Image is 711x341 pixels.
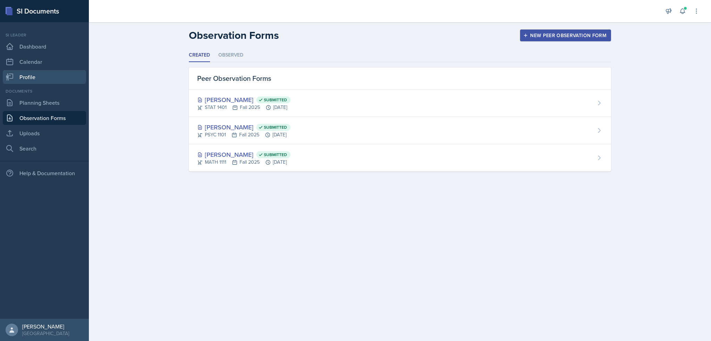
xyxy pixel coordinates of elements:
div: Peer Observation Forms [189,68,611,89]
a: Planning Sheets [3,96,86,110]
div: New Peer Observation Form [525,33,607,38]
a: Calendar [3,55,86,69]
a: Dashboard [3,40,86,53]
span: Submitted [264,97,287,103]
div: [PERSON_NAME] [197,95,291,104]
div: [PERSON_NAME] [197,122,291,132]
span: Submitted [264,152,287,157]
button: New Peer Observation Form [520,29,611,41]
div: Documents [3,88,86,94]
div: MATH 1111 Fall 2025 [DATE] [197,159,291,166]
div: [GEOGRAPHIC_DATA] [22,330,69,337]
div: PSYC 1101 Fall 2025 [DATE] [197,131,291,138]
a: Search [3,142,86,155]
div: [PERSON_NAME] [197,150,291,159]
div: Si leader [3,32,86,38]
a: Uploads [3,126,86,140]
span: Submitted [264,125,287,130]
a: Observation Forms [3,111,86,125]
a: Profile [3,70,86,84]
div: Help & Documentation [3,166,86,180]
a: [PERSON_NAME] Submitted MATH 1111Fall 2025[DATE] [189,144,611,171]
div: [PERSON_NAME] [22,323,69,330]
h2: Observation Forms [189,29,279,42]
li: Observed [218,49,243,62]
a: [PERSON_NAME] Submitted STAT 1401Fall 2025[DATE] [189,89,611,117]
a: [PERSON_NAME] Submitted PSYC 1101Fall 2025[DATE] [189,117,611,144]
li: Created [189,49,210,62]
div: STAT 1401 Fall 2025 [DATE] [197,104,291,111]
